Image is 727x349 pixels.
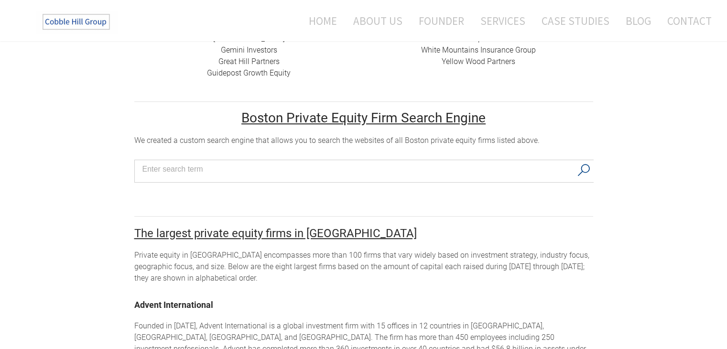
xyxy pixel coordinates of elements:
[142,162,572,176] input: Search input
[207,68,291,77] a: Guidepost Growth Equity
[241,110,486,126] u: Boston Private Equity Firm Search Engine
[36,10,118,34] img: The Cobble Hill Group LLC
[660,8,712,33] a: Contact
[294,8,344,33] a: Home
[421,45,536,55] a: White Mountains Insurance Group
[134,250,593,284] div: Private equity in [GEOGRAPHIC_DATA] encompasses more than 100 firms that vary widely based on inv...
[221,45,277,55] a: Gemini Investors
[534,8,617,33] a: Case Studies
[412,8,471,33] a: Founder
[574,160,594,180] button: Search
[618,8,658,33] a: Blog
[346,8,410,33] a: About Us
[442,57,515,66] a: Yellow Wood Partners
[134,135,593,146] div: ​We created a custom search engine that allows you to search the websites of all Boston private e...
[134,227,417,240] font: ​The largest private equity firms in [GEOGRAPHIC_DATA]
[218,57,280,66] a: Great Hill Partners​
[134,300,213,310] a: ​Advent International
[473,8,532,33] a: Services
